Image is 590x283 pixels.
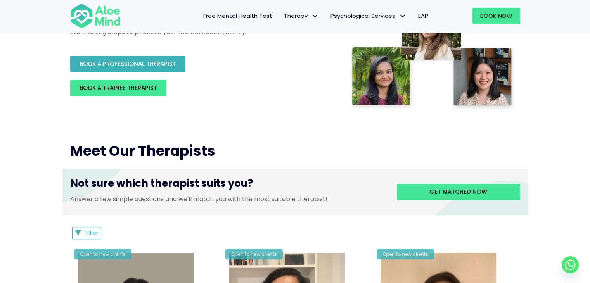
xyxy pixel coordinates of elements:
[325,8,412,24] a: Psychological ServicesPsychological Services: submenu
[70,3,121,29] img: Aloe mind Logo
[70,176,385,194] h3: Not sure which therapist suits you?
[278,8,325,24] a: TherapyTherapy: submenu
[412,8,434,24] a: EAP
[197,8,278,24] a: Free Mental Health Test
[480,12,512,20] span: Book Now
[330,12,407,20] span: Psychological Services
[80,60,176,68] span: BOOK A PROFESSIONAL THERAPIST
[284,12,319,20] span: Therapy
[74,249,131,259] div: Open to new clients
[562,256,579,273] a: Whatsapp
[70,195,385,204] p: Answer a few simple questions and we'll match you with the most suitable therapist!
[203,12,272,20] span: Free Mental Health Test
[72,227,102,239] button: Filter Listings
[397,184,520,200] a: Get matched now
[70,80,166,96] a: BOOK A TRAINEE THERAPIST
[472,8,520,24] a: Book Now
[70,56,185,72] a: BOOK A PROFESSIONAL THERAPIST
[85,229,98,237] span: Filter
[418,12,428,20] span: EAP
[429,188,487,196] span: Get matched now
[377,249,434,259] div: Open to new clients
[397,10,408,22] span: Psychological Services: submenu
[310,10,321,22] span: Therapy: submenu
[131,8,434,24] nav: Menu
[80,84,157,92] span: BOOK A TRAINEE THERAPIST
[70,141,215,161] span: Meet Our Therapists
[225,249,283,259] div: Open to new clients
